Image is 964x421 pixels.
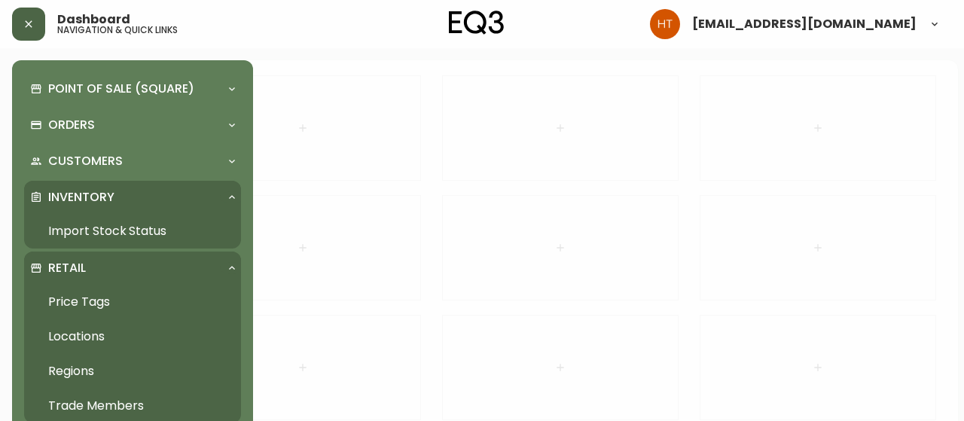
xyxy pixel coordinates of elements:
[24,72,241,105] div: Point of Sale (Square)
[48,81,194,97] p: Point of Sale (Square)
[24,214,241,249] a: Import Stock Status
[24,108,241,142] div: Orders
[57,26,178,35] h5: navigation & quick links
[24,319,241,354] a: Locations
[24,181,241,214] div: Inventory
[57,14,130,26] span: Dashboard
[24,252,241,285] div: Retail
[48,189,114,206] p: Inventory
[24,354,241,389] a: Regions
[48,153,123,169] p: Customers
[48,117,95,133] p: Orders
[48,260,86,276] p: Retail
[692,18,917,30] span: [EMAIL_ADDRESS][DOMAIN_NAME]
[449,11,505,35] img: logo
[24,145,241,178] div: Customers
[650,9,680,39] img: cadcaaaf975f2b29e0fd865e7cfaed0d
[24,285,241,319] a: Price Tags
